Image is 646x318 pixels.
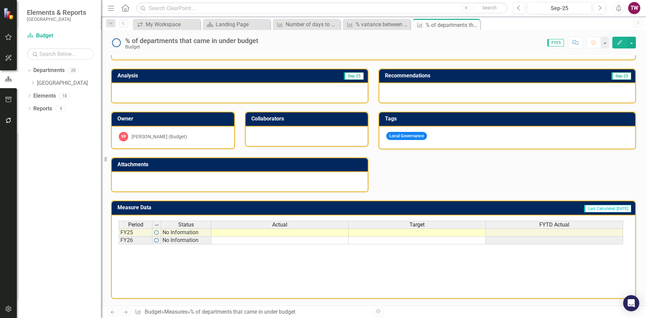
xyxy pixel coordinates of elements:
[135,20,199,29] a: My Workspace
[119,237,152,244] td: FY26
[117,205,331,211] h3: Measure Data
[33,92,56,100] a: Elements
[584,205,631,212] span: Last Calculated [DATE]
[527,2,592,14] button: Sep-25
[33,105,52,113] a: Reports
[117,73,241,79] h3: Analysis
[135,308,368,316] div: » »
[286,20,338,29] div: Number of days to post budget documents on website after approval
[344,72,364,80] span: Sep-25
[37,79,101,87] a: [GEOGRAPHIC_DATA]
[117,162,364,168] h3: Attachments
[132,133,187,140] div: [PERSON_NAME] (Budget)
[345,20,408,29] a: % variance between actuals and budgeted expenditures in the General Fund
[205,20,268,29] a: Landing Page
[385,73,555,79] h3: Recommendations
[178,222,194,228] span: Status
[623,295,639,311] div: Open Intercom Messenger
[216,20,268,29] div: Landing Page
[146,20,199,29] div: My Workspace
[154,230,159,235] img: RFFIe5fH8O4AAAAASUVORK5CYII=
[190,309,295,315] div: % of departments that came in under budget
[472,3,506,13] button: Search
[547,39,564,46] span: FY25
[426,21,478,29] div: % of departments that came in under budget
[611,72,631,80] span: Sep-25
[154,238,159,243] img: RFFIe5fH8O4AAAAASUVORK5CYII=
[59,93,70,99] div: 18
[154,222,159,228] img: 8DAGhfEEPCf229AAAAAElFTkSuQmCC
[386,132,427,140] span: Local Governance
[119,132,128,141] div: YP
[27,32,94,40] a: Budget
[136,2,508,14] input: Search ClearPoint...
[272,222,287,228] span: Actual
[275,20,338,29] a: Number of days to post budget documents on website after approval
[33,67,65,74] a: Departments
[117,116,231,122] h3: Owner
[128,222,143,228] span: Period
[56,106,66,111] div: 9
[628,2,640,14] button: TW
[251,116,365,122] h3: Collaborators
[409,222,425,228] span: Target
[125,37,258,44] div: % of departments that came in under budget
[68,68,79,73] div: 20
[530,4,589,12] div: Sep-25
[125,44,258,49] div: Budget
[161,237,211,244] td: No Information
[164,309,187,315] a: Measures
[27,8,86,16] span: Elements & Reports
[27,48,94,60] input: Search Below...
[482,5,497,10] span: Search
[539,222,569,228] span: FYTD Actual
[356,20,408,29] div: % variance between actuals and budgeted expenditures in the General Fund
[3,7,15,19] img: ClearPoint Strategy
[161,228,211,237] td: No Information
[111,37,122,48] img: No Information
[385,116,632,122] h3: Tags
[119,228,152,237] td: FY25
[145,309,161,315] a: Budget
[27,16,86,22] small: [GEOGRAPHIC_DATA]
